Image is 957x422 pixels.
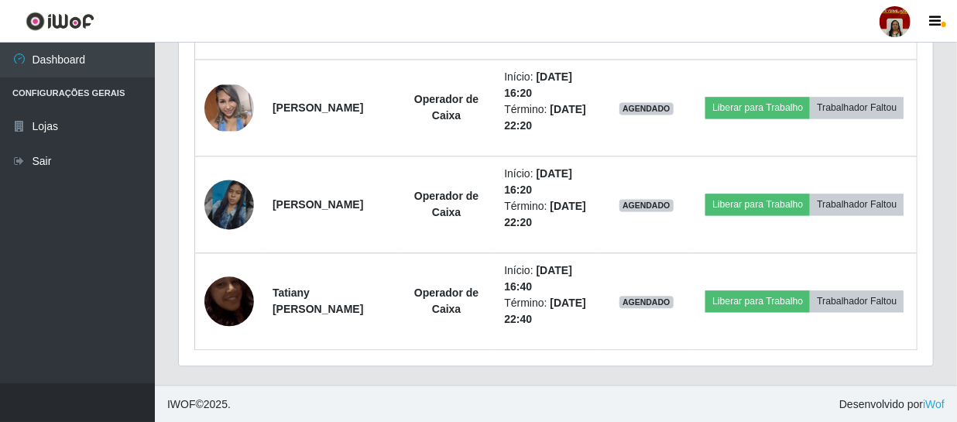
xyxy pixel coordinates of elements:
[810,97,904,118] button: Trabalhador Faltou
[167,398,196,410] span: IWOF
[504,262,591,295] li: Início:
[504,166,591,198] li: Início:
[705,97,810,118] button: Liberar para Trabalho
[705,290,810,312] button: Liberar para Trabalho
[273,286,363,315] strong: Tatiany [PERSON_NAME]
[504,264,572,293] time: [DATE] 16:40
[619,102,674,115] span: AGENDADO
[204,257,254,345] img: 1721152880470.jpeg
[504,70,572,99] time: [DATE] 16:20
[810,290,904,312] button: Trabalhador Faltou
[504,198,591,231] li: Término:
[204,84,254,131] img: 1667262197965.jpeg
[167,396,231,413] span: © 2025 .
[273,198,363,211] strong: [PERSON_NAME]
[705,194,810,215] button: Liberar para Trabalho
[619,199,674,211] span: AGENDADO
[26,12,94,31] img: CoreUI Logo
[414,190,478,218] strong: Operador de Caixa
[504,167,572,196] time: [DATE] 16:20
[414,286,478,315] strong: Operador de Caixa
[504,69,591,101] li: Início:
[619,296,674,308] span: AGENDADO
[504,295,591,328] li: Término:
[923,398,945,410] a: iWof
[204,160,254,249] img: 1748993831406.jpeg
[273,101,363,114] strong: [PERSON_NAME]
[839,396,945,413] span: Desenvolvido por
[414,93,478,122] strong: Operador de Caixa
[504,101,591,134] li: Término:
[810,194,904,215] button: Trabalhador Faltou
